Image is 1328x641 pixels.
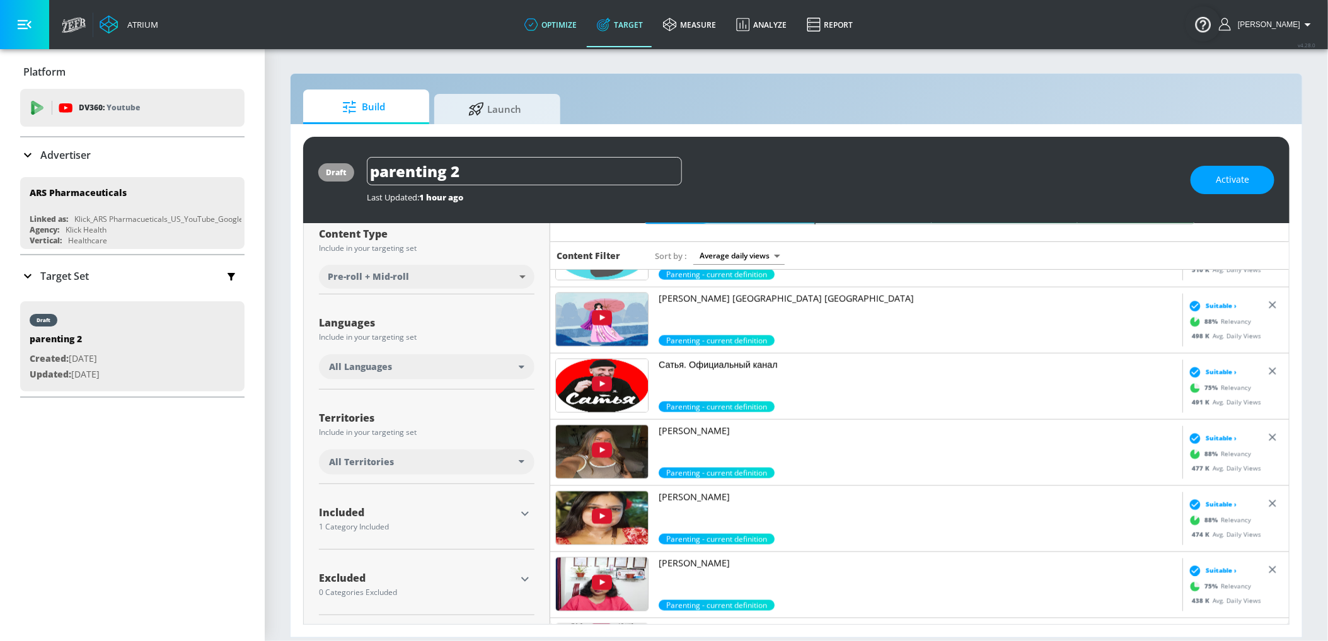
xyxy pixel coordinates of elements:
[1192,398,1213,407] span: 491 K
[319,245,534,252] div: Include in your targeting set
[1192,332,1213,340] span: 498 K
[1192,265,1213,274] span: 510 K
[653,2,726,47] a: measure
[1186,366,1237,379] div: Suitable ›
[1191,166,1274,194] button: Activate
[447,94,543,124] span: Launch
[20,255,245,297] div: Target Set
[1186,313,1251,332] div: Relevancy
[587,2,653,47] a: Target
[316,92,412,122] span: Build
[319,507,516,517] div: Included
[1186,511,1251,530] div: Relevancy
[20,177,245,249] div: ARS PharmaceuticalsLinked as:Klick_ARS Pharmacueticals_US_YouTube_GoogleAdsAgency:Klick HealthVer...
[659,292,1177,305] p: [PERSON_NAME] [GEOGRAPHIC_DATA] [GEOGRAPHIC_DATA]
[319,413,534,423] div: Territories
[40,269,89,283] p: Target Set
[68,235,107,246] div: Healthcare
[693,247,785,264] div: Average daily views
[1192,530,1213,539] span: 474 K
[726,2,797,47] a: Analyze
[107,101,140,114] p: Youtube
[659,359,1177,371] p: Сатья. Официальный канал
[514,2,587,47] a: optimize
[1186,530,1261,540] div: Avg. Daily Views
[1186,499,1237,511] div: Suitable ›
[556,359,648,412] img: UUc_-qOw7RU61h7iY4_iremA
[122,19,158,30] div: Atrium
[319,573,516,583] div: Excluded
[329,456,394,468] span: All Territories
[557,250,620,262] h6: Content Filter
[319,589,516,596] div: 0 Categories Excluded
[1206,434,1237,443] span: Suitable ›
[556,293,648,346] img: UUnUrJ6BG2I22KRVWwOvxRhg
[659,269,775,280] span: Parenting - current definition
[329,361,392,373] span: All Languages
[1186,398,1261,407] div: Avg. Daily Views
[1186,300,1237,313] div: Suitable ›
[659,401,775,412] span: Parenting - current definition
[30,214,68,224] div: Linked as:
[23,65,66,79] p: Platform
[659,491,1177,534] a: [PERSON_NAME]
[20,301,245,391] div: draftparenting 2Created:[DATE]Updated:[DATE]
[30,351,100,367] p: [DATE]
[326,167,347,178] div: draft
[30,235,62,246] div: Vertical:
[30,333,100,351] div: parenting 2
[1216,172,1249,188] span: Activate
[1186,445,1251,464] div: Relevancy
[659,491,1177,504] p: [PERSON_NAME]
[659,534,775,545] span: Parenting - current definition
[1192,464,1213,473] span: 477 K
[1192,596,1213,605] span: 438 K
[659,425,1177,468] a: [PERSON_NAME]
[659,534,775,545] div: 88.0%
[655,250,687,262] span: Sort by
[37,317,50,323] div: draft
[1186,432,1237,445] div: Suitable ›
[797,2,863,47] a: Report
[659,623,1177,636] p: [PERSON_NAME] Baby Care
[319,449,534,475] div: All Territories
[1186,464,1261,473] div: Avg. Daily Views
[659,269,775,280] div: 88.0%
[1298,42,1315,49] span: v 4.28.0
[100,15,158,34] a: Atrium
[30,367,100,383] p: [DATE]
[20,89,245,127] div: DV360: Youtube
[556,492,648,545] img: UU3-l1rOGsJjpBhpbSuk3GyQ
[659,335,775,346] div: 88.0%
[30,187,127,199] div: ARS Pharmaceuticals
[74,214,257,224] div: Klick_ARS Pharmacueticals_US_YouTube_GoogleAds
[659,359,1177,401] a: Сатья. Официальный канал
[1206,301,1237,311] span: Suitable ›
[659,292,1177,335] a: [PERSON_NAME] [GEOGRAPHIC_DATA] [GEOGRAPHIC_DATA]
[1219,17,1315,32] button: [PERSON_NAME]
[638,125,1201,224] input: Final Threshold
[1206,367,1237,377] span: Suitable ›
[66,224,107,235] div: Klick Health
[659,600,775,611] span: Parenting - current definition
[79,101,140,115] p: DV360:
[1204,383,1221,393] span: 75 %
[20,137,245,173] div: Advertiser
[319,429,534,436] div: Include in your targeting set
[659,425,1177,437] p: [PERSON_NAME]
[1204,317,1221,326] span: 88 %
[1186,265,1261,275] div: Avg. Daily Views
[1206,566,1237,575] span: Suitable ›
[1204,582,1221,591] span: 75 %
[367,192,1178,203] div: Last Updated:
[1186,379,1251,398] div: Relevancy
[659,335,775,346] span: Parenting - current definition
[319,354,534,379] div: All Languages
[659,468,775,478] div: 88.0%
[30,224,59,235] div: Agency:
[1204,449,1221,459] span: 88 %
[556,558,648,611] img: UU62Hgxy9JdfgH4avDtEA4QQ
[1233,20,1300,29] span: login as: veronica.hernandez@zefr.com
[419,192,463,203] span: 1 hour ago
